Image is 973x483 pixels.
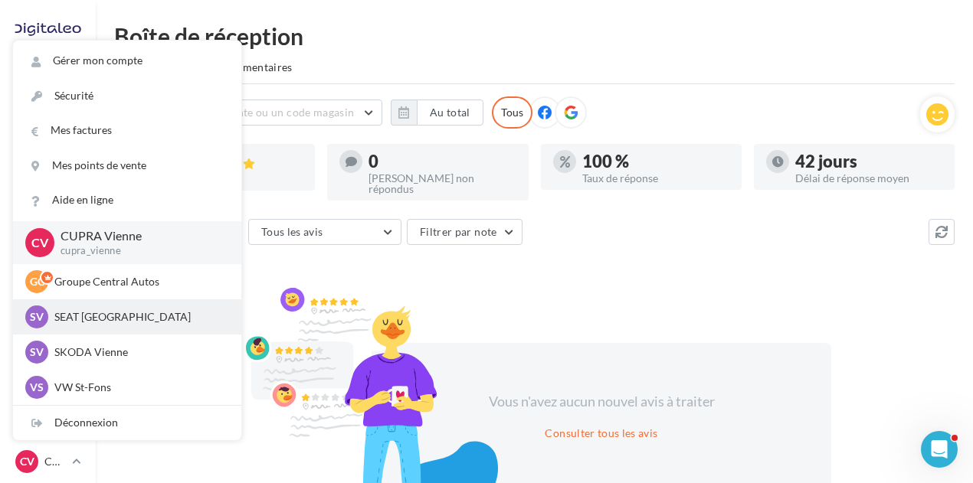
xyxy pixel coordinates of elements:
span: SV [30,309,44,325]
div: Boîte de réception [114,24,955,47]
span: Tous les avis [261,225,323,238]
p: SKODA Vienne [54,344,223,360]
div: Tous [492,96,532,129]
div: Taux de réponse [582,173,729,184]
button: Au total [417,100,483,126]
p: SEAT [GEOGRAPHIC_DATA] [54,309,223,325]
span: CV [31,233,48,251]
button: Consulter tous les avis [539,424,663,442]
div: Délai de réponse moyen [795,173,942,184]
p: CUPRA Vienne [44,454,66,469]
div: Déconnexion [13,406,241,440]
span: GC [30,274,44,289]
div: Vous n'avez aucun nouvel avis à traiter [470,392,733,412]
p: Groupe Central Autos [54,274,223,289]
div: 100 % [582,153,729,170]
p: cupra_vienne [61,244,217,258]
a: CV CUPRA Vienne [12,447,84,476]
p: VW St-Fons [54,380,223,395]
span: VS [30,380,44,395]
span: CV [20,454,34,469]
div: 42 jours [795,153,942,170]
a: Aide en ligne [13,183,241,217]
span: SV [30,344,44,360]
button: Tous les avis [248,219,401,245]
div: [PERSON_NAME] non répondus [369,173,516,194]
span: Commentaires [219,60,293,75]
div: 0 [369,153,516,170]
a: Mes points de vente [13,148,241,183]
button: Filtrer par note [407,219,523,245]
button: Choisir un point de vente ou un code magasin [114,100,382,126]
a: Mes factures [13,113,241,148]
button: Au total [391,100,483,126]
iframe: Intercom live chat [921,431,958,468]
a: Sécurité [13,79,241,113]
p: CUPRA Vienne [61,227,217,245]
a: Gérer mon compte [13,44,241,78]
